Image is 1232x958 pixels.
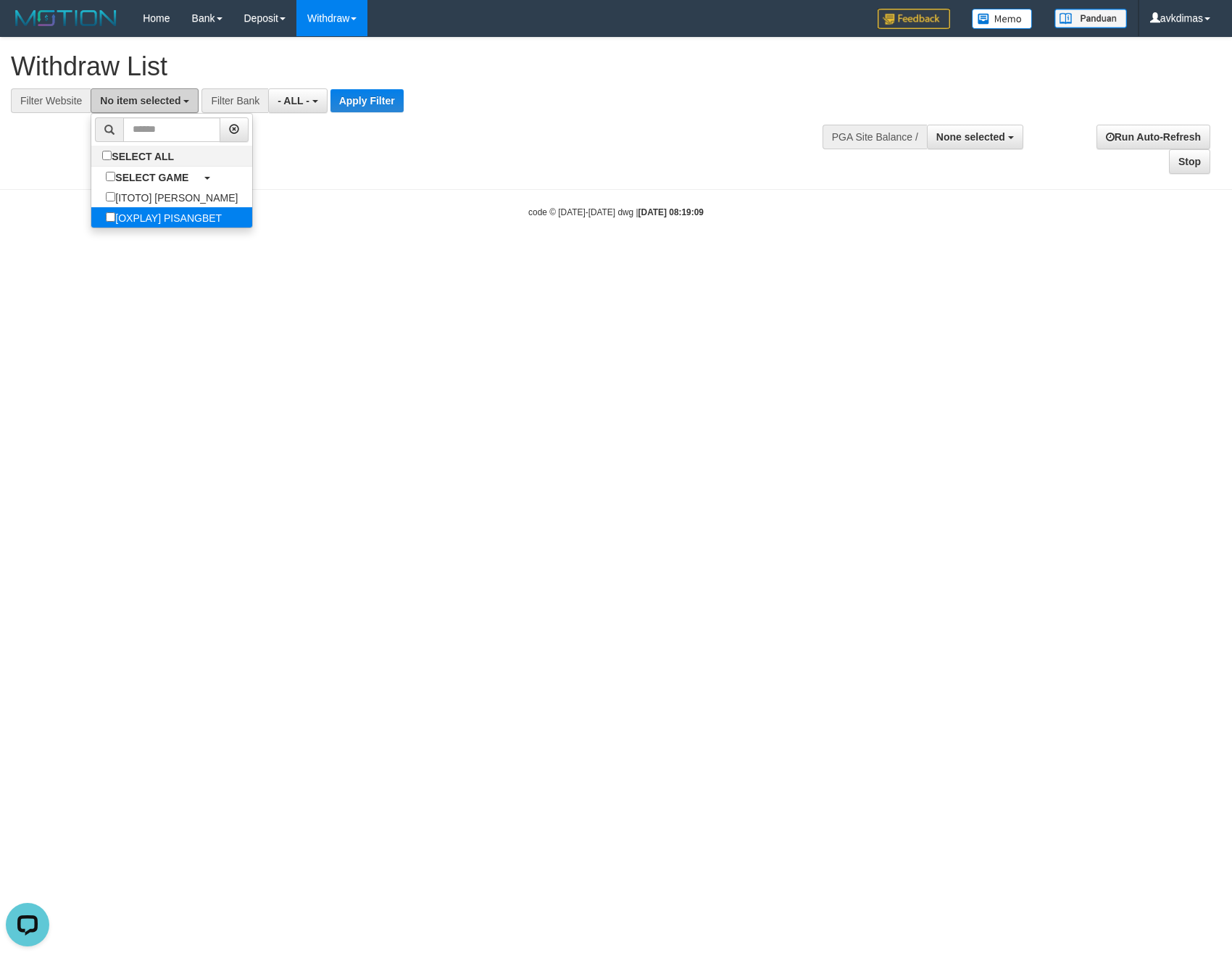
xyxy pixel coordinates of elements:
button: Open LiveChat chat widget [6,6,49,49]
input: SELECT ALL [102,151,112,160]
button: Apply Filter [330,89,404,112]
b: SELECT GAME [115,172,188,183]
a: Stop [1169,149,1210,174]
button: No item selected [91,88,199,113]
span: None selected [936,131,1005,143]
input: [OXPLAY] PISANGBET [106,212,115,222]
small: code © [DATE]-[DATE] dwg | [528,207,704,217]
img: MOTION_logo.png [11,7,121,29]
strong: [DATE] 08:19:09 [638,207,704,217]
div: Filter Website [11,88,91,113]
img: panduan.png [1054,9,1127,28]
a: SELECT GAME [91,167,252,187]
input: [ITOTO] [PERSON_NAME] [106,192,115,201]
button: None selected [927,125,1023,149]
label: [ITOTO] [PERSON_NAME] [91,187,252,207]
span: No item selected [100,95,180,107]
img: Feedback.jpg [878,9,950,29]
h1: Withdraw List [11,52,807,81]
button: - ALL - [268,88,327,113]
span: - ALL - [278,95,309,107]
label: SELECT ALL [91,146,188,166]
div: Filter Bank [201,88,268,113]
input: SELECT GAME [106,172,115,181]
label: [OXPLAY] PISANGBET [91,207,236,228]
div: PGA Site Balance / [823,125,927,149]
a: Run Auto-Refresh [1096,125,1210,149]
img: Button%20Memo.svg [972,9,1033,29]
